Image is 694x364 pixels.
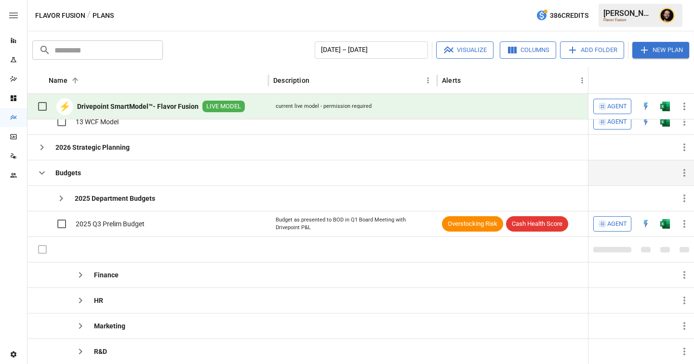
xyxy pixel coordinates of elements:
div: Budget as presented to BOD in Q1 Board Meeting with Drivepoint P&L [276,216,430,231]
button: Add Folder [560,41,624,59]
div: Alerts [442,77,461,84]
button: Sort [462,74,475,87]
button: [DATE] – [DATE] [315,41,428,59]
button: Sort [68,74,82,87]
b: HR [94,296,103,305]
img: Ciaran Nugent [659,8,675,23]
span: 386 Credits [550,10,588,22]
span: 2025 Q3 Prelim Budget [76,219,145,229]
button: Flavor Fusion [35,10,85,22]
button: Alerts column menu [575,74,589,87]
b: Drivepoint SmartModel™- Flavor Fusion [77,102,199,111]
div: Flavor Fusion [603,18,654,22]
img: quick-edit-flash.b8aec18c.svg [641,219,651,229]
button: Sort [681,74,694,87]
div: Open in Excel [660,117,670,127]
button: New Plan [632,42,689,58]
div: Open in Quick Edit [641,102,651,111]
img: excel-icon.76473adf.svg [660,117,670,127]
img: excel-icon.76473adf.svg [660,219,670,229]
span: Overstocking Risk [442,220,503,229]
span: Agent [607,219,627,230]
div: Name [49,77,67,84]
button: Description column menu [421,74,435,87]
span: Cash Health Score [506,220,568,229]
span: Agent [607,101,627,112]
img: excel-icon.76473adf.svg [660,102,670,111]
span: LIVE MODEL [202,102,245,111]
button: Columns [500,41,556,59]
span: 13 WCF Model [76,117,119,127]
img: quick-edit-flash.b8aec18c.svg [641,102,651,111]
div: / [87,10,91,22]
b: 2026 Strategic Planning [55,143,130,152]
div: Open in Excel [660,102,670,111]
div: Open in Quick Edit [641,117,651,127]
b: R&D [94,347,107,356]
div: [PERSON_NAME] [603,9,654,18]
button: 386Credits [532,7,592,25]
b: Finance [94,270,119,280]
span: Agent [607,117,627,128]
button: Agent [593,99,631,114]
b: Marketing [94,321,125,331]
div: current live model - permission required [276,103,372,110]
button: Agent [593,216,631,232]
button: Ciaran Nugent [654,2,681,29]
div: Open in Quick Edit [641,219,651,229]
b: Budgets [55,168,81,178]
button: Sort [310,74,324,87]
button: Agent [593,114,631,130]
b: 2025 Department Budgets [75,194,155,203]
div: Open in Excel [660,219,670,229]
div: Description [273,77,309,84]
img: quick-edit-flash.b8aec18c.svg [641,117,651,127]
button: Visualize [436,41,494,59]
div: ⚡ [56,98,73,115]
